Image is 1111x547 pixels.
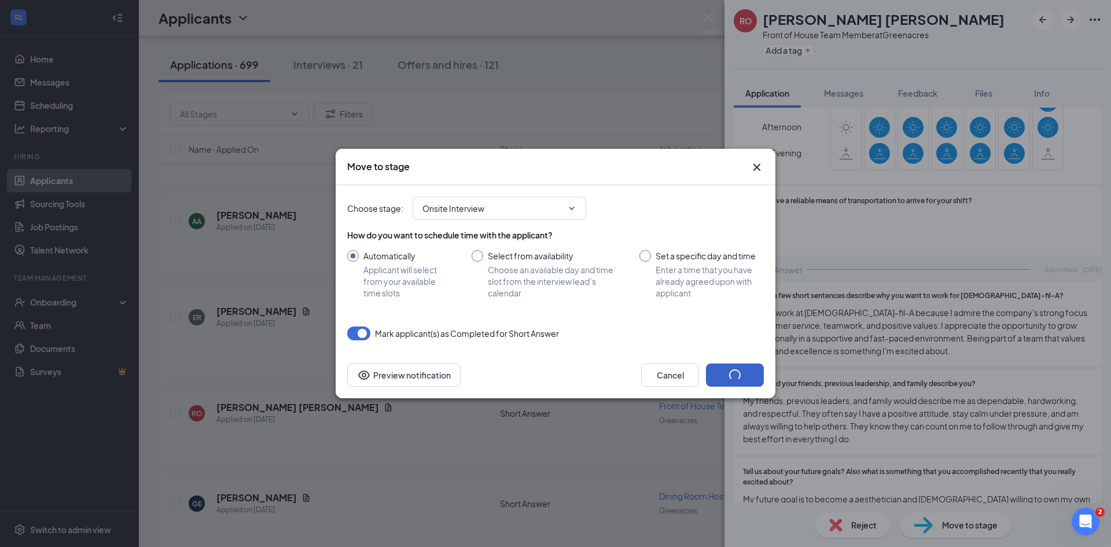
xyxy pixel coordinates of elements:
iframe: Intercom live chat [1072,508,1099,535]
span: 2 [1095,508,1105,517]
h3: Move to stage [347,160,410,173]
svg: Cross [750,160,764,174]
button: Close [750,160,764,174]
span: Mark applicant(s) as Completed for Short Answer [375,326,559,340]
svg: Eye [357,368,371,382]
button: Cancel [641,364,699,387]
button: Preview notificationEye [347,364,461,387]
span: Choose stage : [347,202,403,215]
svg: ChevronDown [567,204,576,213]
div: How do you want to schedule time with the applicant? [347,229,764,241]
